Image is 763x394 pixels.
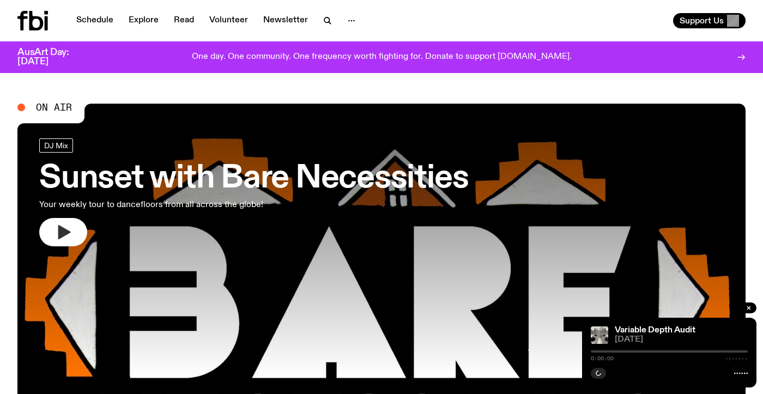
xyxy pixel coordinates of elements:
[39,138,468,246] a: Sunset with Bare NecessitiesYour weekly tour to dancefloors from all across the globe!
[70,13,120,28] a: Schedule
[615,326,695,335] a: Variable Depth Audit
[680,16,724,26] span: Support Us
[44,141,68,149] span: DJ Mix
[192,52,572,62] p: One day. One community. One frequency worth fighting for. Donate to support [DOMAIN_NAME].
[39,163,468,194] h3: Sunset with Bare Necessities
[591,356,614,361] span: 0:00:00
[673,13,746,28] button: Support Us
[203,13,255,28] a: Volunteer
[36,102,72,112] span: On Air
[39,138,73,153] a: DJ Mix
[167,13,201,28] a: Read
[725,356,748,361] span: -:--:--
[615,336,748,344] span: [DATE]
[17,48,87,66] h3: AusArt Day: [DATE]
[39,198,318,211] p: Your weekly tour to dancefloors from all across the globe!
[591,326,608,344] img: A black and white Rorschach
[257,13,314,28] a: Newsletter
[122,13,165,28] a: Explore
